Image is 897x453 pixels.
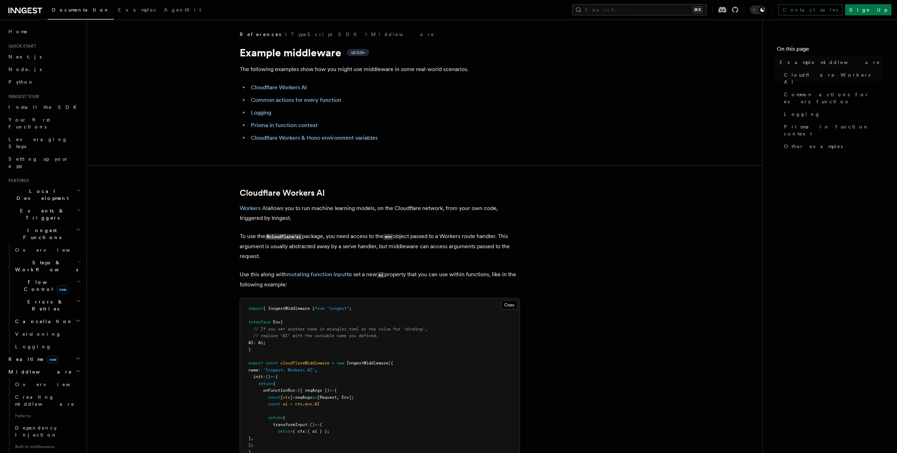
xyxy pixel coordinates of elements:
span: AgentKit [164,7,201,13]
span: new [337,361,344,365]
span: Quick start [6,43,36,49]
a: Cloudflare Workers AI [251,84,307,91]
span: { [334,388,337,393]
span: Python [8,79,34,85]
span: env [305,402,312,406]
a: Cloudflare Workers & Hono environment variables [251,134,378,141]
span: Local Development [6,188,76,202]
span: Home [8,28,28,35]
span: InngestMiddleware [347,361,388,365]
a: Cloudflare Workers AI [781,69,883,88]
span: ({ reqArgs }) [297,388,329,393]
span: : [305,429,307,434]
a: AgentKit [160,2,205,19]
span: Versioning [15,331,61,337]
a: TypeScript SDK [291,31,361,38]
button: Local Development [6,185,82,204]
span: Ai [258,340,263,345]
span: { [273,381,275,386]
button: Flow Controlnew [12,276,82,295]
a: Install the SDK [6,101,82,113]
a: Python [6,76,82,88]
a: Setting up your app [6,153,82,172]
span: ; [263,340,266,345]
span: { [283,415,285,420]
span: Prisma in function context [784,123,883,137]
span: Install the SDK [8,104,81,110]
p: To use the package, you need access to the object passed to a Workers route handler. This argumen... [240,231,520,261]
span: , [315,368,317,372]
span: } [248,347,251,352]
span: { ctx [293,429,305,434]
span: Request [320,395,337,400]
span: AI [315,402,320,406]
span: Cancellation [12,318,73,325]
span: from [315,306,324,311]
span: AI [248,340,253,345]
span: => [315,422,320,427]
span: return [278,429,293,434]
span: Creating middleware [15,394,75,407]
span: Your first Functions [8,117,50,130]
a: Common actions for every function [251,97,341,103]
a: Node.js [6,63,82,76]
button: Middleware [6,365,82,378]
a: Versioning [12,328,82,340]
span: Realtime [6,356,59,363]
span: Examples [118,7,156,13]
span: : [263,374,266,379]
button: Steps & Workflows [12,256,82,276]
span: Logging [784,111,820,118]
span: = [293,395,295,400]
a: Middleware [371,31,435,38]
span: const [266,361,278,365]
a: Logging [251,109,271,116]
span: () [266,374,271,379]
span: Example middleware [780,59,880,66]
a: mutating function input [287,271,347,278]
a: Home [6,25,82,38]
span: Features [6,178,29,183]
span: Leveraging Steps [8,137,68,149]
span: { ai } }; [307,429,329,434]
span: Inngest Functions [6,227,76,241]
span: reqArgs [295,395,312,400]
button: Events & Triggers [6,204,82,224]
a: Cloudflare Workers AI [240,188,325,198]
span: interface [248,320,271,325]
span: Other examples [784,143,843,150]
a: Prisma in function context [251,122,318,128]
code: ai [377,272,384,278]
span: "Inngest: Workers AI" [263,368,315,372]
span: return [268,415,283,420]
span: => [329,388,334,393]
kbd: ⌘K [693,6,703,13]
a: Leveraging Steps [6,133,82,153]
a: Other examples [781,140,883,153]
span: name [248,368,258,372]
span: import [248,306,263,311]
span: ] [290,395,293,400]
a: Prisma in function context [781,120,883,140]
span: Documentation [52,7,110,13]
span: Middleware [6,368,72,375]
span: as [312,395,317,400]
a: Your first Functions [6,113,82,133]
span: ai [283,402,288,406]
button: Search...⌘K [572,4,707,15]
a: Documentation [48,2,114,20]
code: env [383,234,393,240]
h4: On this page [777,45,883,56]
code: @cloudflare/ai [265,234,302,240]
a: Creating middleware [12,391,82,410]
span: . [302,402,305,406]
span: Built-in middlewares [12,441,82,452]
span: Cloudflare Workers AI [784,71,883,85]
span: { [275,374,278,379]
span: References [240,31,281,38]
a: Sign Up [845,4,891,15]
span: onFunctionRun [263,388,295,393]
button: Copy [501,300,518,309]
span: Env [342,395,349,400]
span: = [290,402,293,406]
